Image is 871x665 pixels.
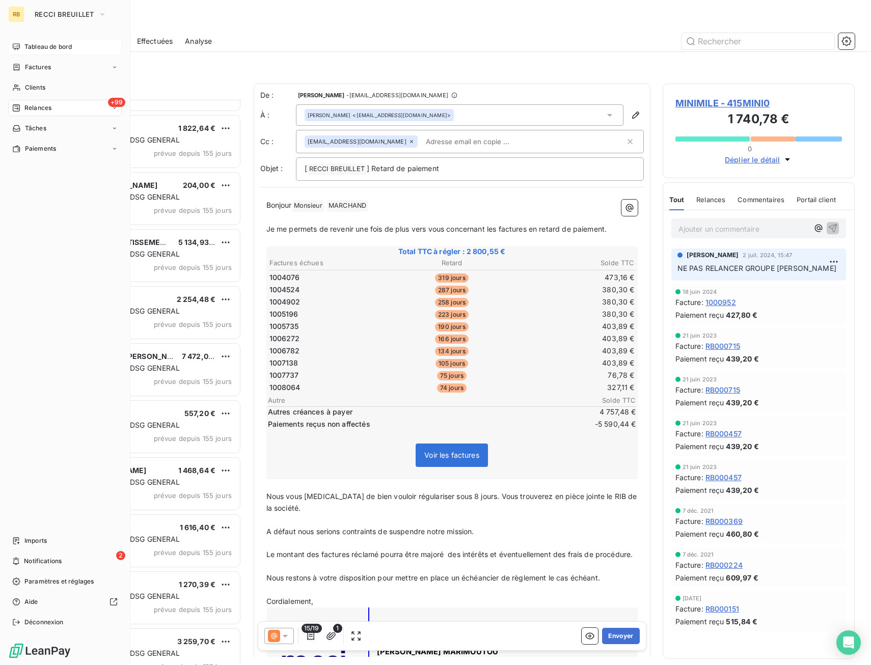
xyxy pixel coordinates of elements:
[682,33,834,49] input: Rechercher
[836,630,861,655] div: Open Intercom Messenger
[24,577,94,586] span: Paramètres et réglages
[675,560,703,570] span: Facture :
[513,370,635,381] td: 76,78 €
[797,196,836,204] span: Portail client
[266,225,607,233] span: Je me permets de revenir une fois de plus vers vous concernant les factures en retard de paiement.
[266,597,314,605] span: Cordialement,
[513,272,635,283] td: 473,16 €
[154,149,232,157] span: prévue depuis 155 jours
[268,246,636,257] span: Total TTC à régler : 2 800,55 €
[675,485,724,495] span: Paiement reçu
[137,36,173,46] span: Effectuées
[683,551,714,558] span: 7 déc. 2021
[178,124,216,132] span: 1 822,64 €
[308,112,351,119] span: [PERSON_NAME]
[513,258,635,268] th: Solde TTC
[346,92,448,98] span: - [EMAIL_ADDRESS][DOMAIN_NAME]
[308,138,406,145] span: [EMAIL_ADDRESS][DOMAIN_NAME]
[292,200,324,212] span: Monsieur
[435,273,468,283] span: 319 jours
[333,624,342,633] span: 1
[513,345,635,356] td: 403,89 €
[269,285,300,295] span: 1004524
[726,529,758,539] span: 460,80 €
[683,289,717,295] span: 18 juin 2024
[675,603,703,614] span: Facture :
[575,407,636,417] span: 4 757,48 €
[8,79,122,96] a: Clients
[269,297,301,307] span: 1004902
[683,595,702,601] span: [DATE]
[268,407,573,417] span: Autres créances à payer
[269,258,390,268] th: Factures échues
[513,333,635,344] td: 403,89 €
[705,384,740,395] span: RB000715
[675,616,724,627] span: Paiement reçu
[154,548,232,557] span: prévue depuis 155 jours
[154,320,232,328] span: prévue depuis 155 jours
[269,370,299,380] span: 1007737
[24,536,47,545] span: Imports
[513,296,635,308] td: 380,30 €
[748,145,752,153] span: 0
[177,637,216,646] span: 3 259,70 €
[269,382,301,393] span: 1008064
[8,533,122,549] a: Imports
[513,309,635,320] td: 380,30 €
[726,397,758,408] span: 439,20 €
[675,353,724,364] span: Paiement reçu
[687,251,739,260] span: [PERSON_NAME]
[705,603,739,614] span: RB000151
[35,10,94,18] span: RECCI BREUILLET
[437,383,467,393] span: 74 jours
[154,605,232,614] span: prévue depuis 155 jours
[669,196,685,204] span: Tout
[367,164,439,173] span: ] Retard de paiement
[513,382,635,393] td: 327,11 €
[24,618,64,627] span: Déconnexion
[108,98,125,107] span: +99
[269,321,299,331] span: 1005735
[435,298,469,307] span: 258 jours
[154,434,232,442] span: prévue depuis 155 jours
[302,624,322,633] span: 15/19
[260,90,296,100] span: De :
[675,516,703,527] span: Facture :
[683,420,717,426] span: 21 juin 2023
[260,110,296,120] label: À :
[675,110,842,130] h3: 1 740,78 €
[268,419,573,429] span: Paiements reçus non affectés
[8,643,71,659] img: Logo LeanPay
[722,154,796,165] button: Déplier le détail
[575,419,636,429] span: -5 590,44 €
[180,523,216,532] span: 1 616,40 €
[266,573,600,582] span: Nous restons à votre disposition pour mettre en place un échéancier de règlement le cas échéant.
[696,196,725,204] span: Relances
[437,371,467,380] span: 75 jours
[743,252,792,258] span: 2 juil. 2024, 15:47
[705,428,742,439] span: RB000457
[269,358,298,368] span: 1007138
[25,144,56,153] span: Paiements
[675,472,703,483] span: Facture :
[298,92,345,98] span: [PERSON_NAME]
[726,485,758,495] span: 439,20 €
[269,334,300,344] span: 1006272
[154,377,232,385] span: prévue depuis 155 jours
[513,321,635,332] td: 403,89 €
[178,238,216,246] span: 5 134,93 €
[182,352,220,361] span: 7 472,00 €
[154,263,232,271] span: prévue depuis 155 jours
[677,264,836,272] span: NE PAS RELANCER GROUPE [PERSON_NAME]
[25,124,46,133] span: Tâches
[675,572,724,583] span: Paiement reçu
[675,384,703,395] span: Facture :
[327,200,368,212] span: MARCHAND
[675,428,703,439] span: Facture :
[738,196,784,204] span: Commentaires
[8,6,24,22] div: RB
[422,134,539,149] input: Adresse email en copie ...
[266,201,292,209] span: Bonjour
[675,441,724,452] span: Paiement reçu
[269,309,298,319] span: 1005196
